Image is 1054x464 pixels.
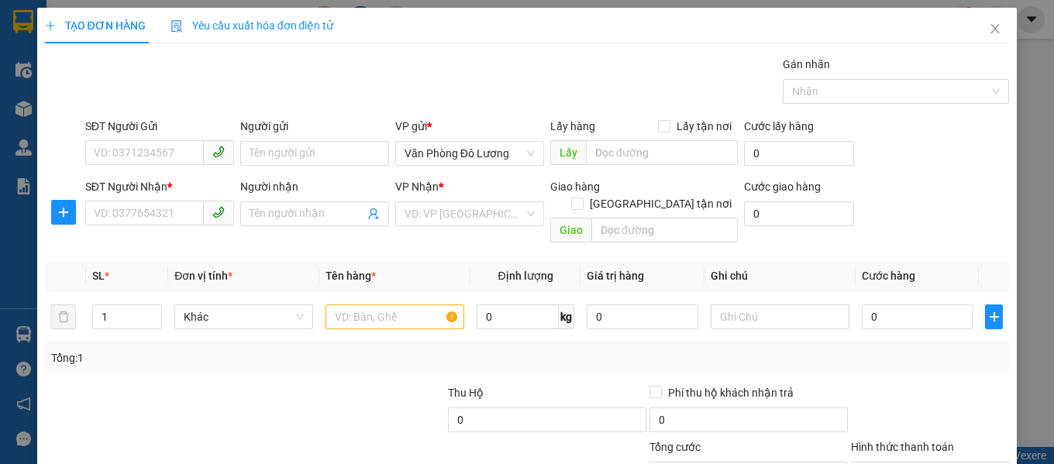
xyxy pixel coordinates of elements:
span: Thu Hộ [448,387,484,399]
input: Cước giao hàng [744,201,854,226]
span: Cước hàng [862,270,915,282]
span: user-add [367,208,380,220]
span: Đơn vị tính [174,270,232,282]
input: Dọc đường [586,140,738,165]
span: phone [212,206,225,218]
span: Lấy [550,140,586,165]
span: SL [92,270,105,282]
span: TẠO ĐƠN HÀNG [45,19,146,32]
span: Phí thu hộ khách nhận trả [662,384,800,401]
span: Giao [550,218,591,242]
span: Lấy hàng [550,120,595,132]
th: Ghi chú [704,261,856,291]
div: Tổng: 1 [51,349,408,366]
span: Lấy tận nơi [670,118,738,135]
span: Yêu cầu xuất hóa đơn điện tử [170,19,334,32]
input: Cước lấy hàng [744,141,854,166]
div: VP gửi [395,118,544,135]
span: kg [559,304,574,329]
label: Cước giao hàng [744,180,821,193]
button: delete [51,304,76,329]
span: Giao hàng [550,180,600,193]
input: VD: Bàn, Ghế [325,304,464,329]
label: Hình thức thanh toán [851,441,954,453]
div: SĐT Người Nhận [85,178,234,195]
div: Người gửi [240,118,389,135]
span: Giá trị hàng [587,270,644,282]
button: Close [973,8,1017,51]
span: phone [212,146,225,158]
span: VP Nhận [395,180,439,193]
div: SĐT Người Gửi [85,118,234,135]
label: Cước lấy hàng [744,120,814,132]
span: Khác [184,305,304,328]
span: Văn Phòng Đô Lương [405,142,535,165]
span: plus [45,20,56,31]
div: Người nhận [240,178,389,195]
span: Tên hàng [325,270,376,282]
span: Định lượng [498,270,553,282]
button: plus [51,200,76,225]
input: Ghi Chú [711,304,849,329]
img: icon [170,20,183,33]
input: 0 [587,304,698,329]
span: Tổng cước [649,441,701,453]
span: plus [986,311,1002,323]
span: [GEOGRAPHIC_DATA] tận nơi [584,195,738,212]
label: Gán nhãn [783,58,830,70]
input: Dọc đường [591,218,738,242]
span: close [989,22,1001,35]
span: plus [52,206,75,218]
button: plus [985,304,1003,329]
